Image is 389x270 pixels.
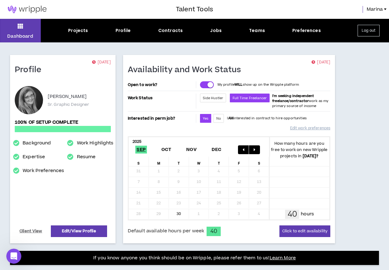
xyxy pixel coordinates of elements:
p: [DATE] [311,59,330,66]
div: Marina W. [15,86,43,114]
b: 2025 [132,139,142,144]
span: Yes [203,116,208,121]
p: My profile show up on the Wripple platform [218,82,299,87]
a: Work Highlights [77,139,114,147]
button: Log out [358,25,380,36]
a: Edit/View Profile [51,225,107,237]
a: Background [23,139,51,147]
span: Default available hours per week [128,228,204,235]
p: 100% of setup complete [15,119,111,126]
p: [DATE] [92,59,111,66]
p: Work Status [128,94,195,102]
span: work as my primary source of income [272,94,328,108]
p: Sr. Graphic Designer [48,102,89,107]
div: W [189,157,209,166]
a: Learn More [270,255,296,261]
span: Marina [367,6,383,13]
div: T [209,157,229,166]
span: Sep [135,146,147,154]
b: I'm seeking independent freelance/contractor [272,94,314,103]
div: S [249,157,269,166]
p: How many hours are you free to work on new Wripple projects in [269,140,329,159]
div: Jobs [210,27,222,34]
span: No [216,116,221,121]
button: Click to edit availability [279,225,330,237]
p: Interested in perm job? [128,114,195,123]
div: M [149,157,169,166]
p: Open to work? [128,82,195,87]
a: Client View [19,226,43,237]
span: Oct [160,146,173,154]
div: Contracts [158,27,183,34]
p: [PERSON_NAME] [48,93,87,100]
h1: Profile [15,65,46,75]
strong: WILL [235,82,243,87]
h1: Availability and Work Status [128,65,246,75]
a: Work Preferences [23,167,64,175]
div: Preferences [292,27,321,34]
b: [DATE] ? [303,153,319,159]
a: Edit work preferences [290,123,330,134]
a: Expertise [23,153,45,161]
span: Nov [185,146,198,154]
div: F [229,157,249,166]
p: I interested in contract to hire opportunities [227,116,307,121]
p: If you know anyone you think should be on Wripple, please refer them to us! [93,254,296,262]
span: Side Hustler [203,96,224,100]
p: hours [301,211,314,218]
a: Resume [77,153,96,161]
div: Teams [249,27,265,34]
span: Dec [210,146,223,154]
div: Profile [116,27,131,34]
strong: AM [228,116,233,121]
div: T [169,157,189,166]
h3: Talent Tools [176,5,213,14]
div: S [129,157,149,166]
div: Projects [68,27,88,34]
iframe: Intercom live chat [6,249,21,264]
p: Dashboard [7,33,33,40]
